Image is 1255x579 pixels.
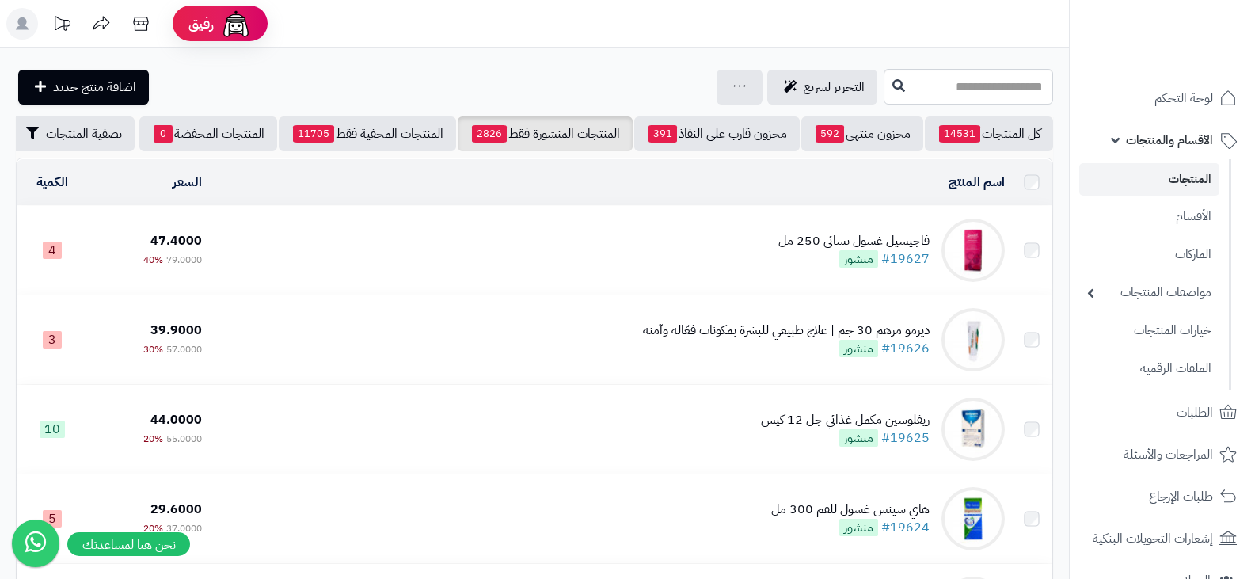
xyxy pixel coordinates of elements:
[804,78,865,97] span: التحرير لسريع
[881,339,930,358] a: #19626
[18,70,149,105] a: اضافة منتج جديد
[458,116,633,151] a: المنتجات المنشورة فقط2826
[778,232,930,250] div: فاجيسيل غسول نسائي 250 مل
[1079,276,1219,310] a: مواصفات المنتجات
[150,231,202,250] span: 47.4000
[293,125,334,143] span: 11705
[1126,129,1213,151] span: الأقسام والمنتجات
[1079,79,1245,117] a: لوحة التحكم
[1124,444,1213,466] span: المراجعات والأسئلة
[801,116,923,151] a: مخزون منتهي592
[881,429,930,448] a: #19625
[166,432,202,446] span: 55.0000
[839,429,878,447] span: منشور
[42,8,82,44] a: تحديثات المنصة
[1079,478,1245,516] a: طلبات الإرجاع
[839,340,878,357] span: منشور
[761,411,930,429] div: ريفلوسين مكمل غذائي جل 12 كيس
[150,321,202,340] span: 39.9000
[279,116,456,151] a: المنتجات المخفية فقط11705
[166,521,202,535] span: 37.0000
[46,124,122,143] span: تصفية المنتجات
[173,173,202,192] a: السعر
[10,116,135,151] button: تصفية المنتجات
[881,250,930,269] a: #19627
[1079,352,1219,386] a: الملفات الرقمية
[941,219,1005,282] img: فاجيسيل غسول نسائي 250 مل
[939,125,980,143] span: 14531
[1149,486,1213,508] span: طلبات الإرجاع
[36,173,68,192] a: الكمية
[43,242,62,259] span: 4
[150,410,202,429] span: 44.0000
[154,125,173,143] span: 0
[816,125,844,143] span: 592
[839,519,878,536] span: منشور
[220,8,252,40] img: ai-face.png
[43,510,62,528] span: 5
[1154,87,1213,109] span: لوحة التحكم
[941,487,1005,550] img: هاي سينس غسول للفم 300 مل
[1147,12,1240,45] img: logo-2.png
[43,331,62,349] span: 3
[150,500,202,519] span: 29.6000
[941,398,1005,461] img: ريفلوسين مكمل غذائي جل 12 كيس
[643,322,930,340] div: ديرمو مرهم 30 جم | علاج طبيعي للبشرة بمكونات فعّالة وآمنة
[1177,402,1213,424] span: الطلبات
[1079,314,1219,348] a: خيارات المنتجات
[143,432,163,446] span: 20%
[839,250,878,268] span: منشور
[143,253,163,267] span: 40%
[143,521,163,535] span: 20%
[139,116,277,151] a: المنتجات المخفضة0
[1079,200,1219,234] a: الأقسام
[143,342,163,356] span: 30%
[634,116,800,151] a: مخزون قارب على النفاذ391
[1079,394,1245,432] a: الطلبات
[40,421,65,438] span: 10
[188,14,214,33] span: رفيق
[472,125,507,143] span: 2826
[1079,238,1219,272] a: الماركات
[925,116,1053,151] a: كل المنتجات14531
[949,173,1005,192] a: اسم المنتج
[941,308,1005,371] img: ديرمو مرهم 30 جم | علاج طبيعي للبشرة بمكونات فعّالة وآمنة
[1079,163,1219,196] a: المنتجات
[881,518,930,537] a: #19624
[1079,436,1245,474] a: المراجعات والأسئلة
[166,342,202,356] span: 57.0000
[1079,520,1245,558] a: إشعارات التحويلات البنكية
[648,125,677,143] span: 391
[53,78,136,97] span: اضافة منتج جديد
[1093,528,1213,550] span: إشعارات التحويلات البنكية
[767,70,877,105] a: التحرير لسريع
[771,501,930,519] div: هاي سينس غسول للفم 300 مل
[166,253,202,267] span: 79.0000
